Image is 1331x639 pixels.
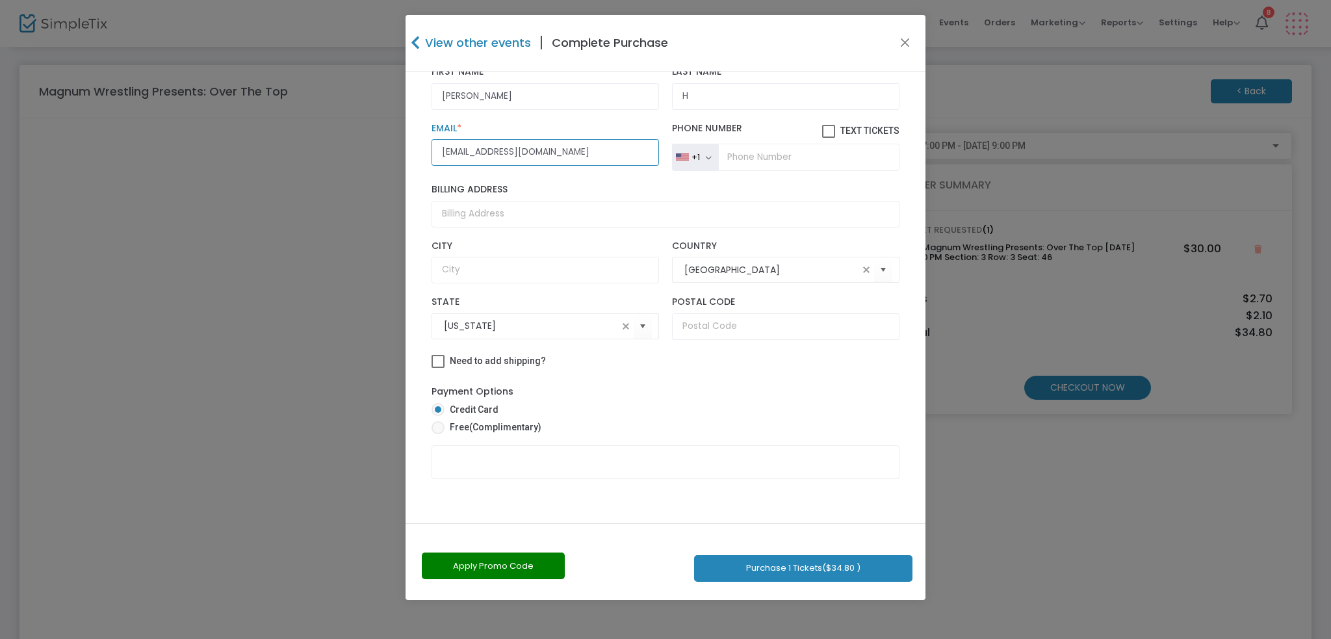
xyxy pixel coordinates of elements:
input: Select State [444,319,618,333]
label: Last Name [672,66,899,78]
label: Billing Address [432,184,899,196]
input: Select Country [684,263,859,277]
input: City [432,257,659,283]
div: +1 [691,152,700,163]
span: Need to add shipping? [450,356,546,366]
iframe: Secure Credit Card Form [432,446,899,509]
button: Close [897,34,914,51]
input: Last Name [672,83,899,110]
span: clear [618,319,634,334]
label: First Name [432,66,659,78]
button: +1 [672,144,718,171]
label: City [432,241,659,252]
label: Email [432,123,659,135]
label: Phone Number [672,123,899,138]
label: Postal Code [672,296,899,308]
span: Free [445,421,541,434]
label: Payment Options [432,385,513,398]
button: Apply Promo Code [422,553,565,579]
input: Email [432,139,659,166]
span: Credit Card [445,403,498,417]
button: Select [634,313,652,339]
span: Text Tickets [840,125,899,136]
button: Purchase 1 Tickets($34.80 ) [694,555,912,582]
input: Postal Code [672,313,899,340]
label: State [432,296,659,308]
button: Select [874,257,892,283]
span: clear [859,262,874,278]
h4: Complete Purchase [552,34,668,51]
span: (Complimentary) [469,422,541,432]
h4: View other events [422,34,531,51]
span: | [531,31,552,55]
input: Phone Number [718,144,899,171]
label: Country [672,241,899,252]
input: First Name [432,83,659,110]
input: Billing Address [432,201,899,228]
